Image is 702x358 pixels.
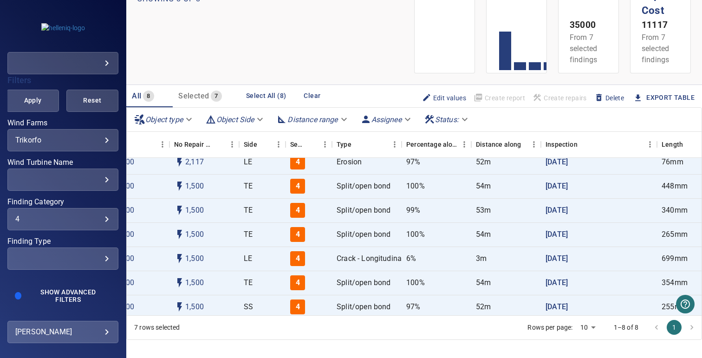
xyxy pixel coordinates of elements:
[212,138,225,151] button: Sort
[577,321,599,334] div: 10
[178,91,209,100] span: Selected
[7,198,118,206] label: Finding Category
[78,95,107,106] span: Reset
[546,229,568,240] a: [DATE]
[132,91,141,100] span: All
[332,131,402,157] div: Type
[546,205,568,216] a: [DATE]
[287,115,338,124] em: Distance range
[648,320,701,335] nav: pagination navigation
[643,137,657,151] button: Menu
[100,131,169,157] div: Cost
[406,254,416,264] p: 6%
[527,323,572,332] p: Rows per page:
[174,229,185,240] svg: Auto impact
[201,111,269,128] div: Object Side
[143,91,154,102] span: 8
[290,131,305,157] div: Severity
[242,87,290,104] button: Select All (8)
[476,254,487,264] p: 3m
[420,111,474,128] div: Status:
[6,90,58,112] button: Apply
[41,23,85,33] img: helleniq-logo
[318,137,332,151] button: Menu
[244,157,252,168] p: LE
[296,229,300,240] p: 4
[546,181,568,192] a: [DATE]
[662,131,683,157] div: Length
[337,205,390,216] p: Split/open bond
[18,95,47,106] span: Apply
[244,302,253,312] p: SS
[337,157,362,168] p: Erosion
[594,93,624,103] span: Delete
[388,137,402,151] button: Menu
[591,90,628,106] button: Delete
[662,157,683,168] p: 76mm
[476,302,491,312] p: 52m
[244,254,252,264] p: LE
[337,254,403,264] p: Crack - Longitudinal
[244,181,253,192] p: TE
[296,302,300,312] p: 4
[662,181,688,192] p: 448mm
[174,253,185,264] svg: Auto impact
[174,181,185,192] svg: Auto impact
[337,131,351,157] div: Type
[541,131,657,157] div: Inspection
[244,229,253,240] p: TE
[667,320,682,335] button: page 1
[628,89,702,106] button: Export Table
[546,254,568,264] p: [DATE]
[296,181,300,192] p: 4
[174,277,185,288] svg: Auto impact
[7,238,118,245] label: Finding Type
[662,278,688,288] p: 354mm
[546,278,568,288] a: [DATE]
[169,131,239,157] div: No Repair Cost
[546,302,568,312] a: [DATE]
[614,323,638,332] p: 1–8 of 8
[286,131,332,157] div: Severity
[296,254,300,264] p: 4
[15,325,110,339] div: [PERSON_NAME]
[25,285,111,307] button: Show Advanced Filters
[185,181,204,192] p: 1,500
[662,254,688,264] p: 699mm
[185,278,204,288] p: 1,500
[570,19,607,32] p: 35000
[406,229,425,240] p: 100%
[244,205,253,216] p: TE
[406,302,420,312] p: 97%
[476,181,491,192] p: 54m
[422,93,466,103] span: Edit values
[185,157,204,168] p: 2,117
[296,157,300,168] p: 4
[174,205,185,216] svg: Auto impact
[7,159,118,166] label: Wind Turbine Name
[406,131,457,157] div: Percentage along
[185,229,204,240] p: 1,500
[457,137,471,151] button: Menu
[546,157,568,168] p: [DATE]
[185,205,204,216] p: 1,500
[662,229,688,240] p: 265mm
[185,302,204,312] p: 1,500
[244,131,257,157] div: Side
[476,157,491,168] p: 52m
[7,169,118,191] div: Wind Turbine Name
[297,87,327,104] button: Clear
[642,33,669,64] span: From 7 selected findings
[7,247,118,270] div: Finding Type
[7,119,118,127] label: Wind Farms
[337,278,390,288] p: Split/open bond
[296,278,300,288] p: 4
[7,76,118,85] h4: Filters
[471,131,541,157] div: Distance along
[174,131,212,157] div: Projected additional costs incurred by waiting 1 year to repair. This is a function of possible i...
[662,205,688,216] p: 340mm
[211,91,221,102] span: 7
[7,52,118,74] div: helleniq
